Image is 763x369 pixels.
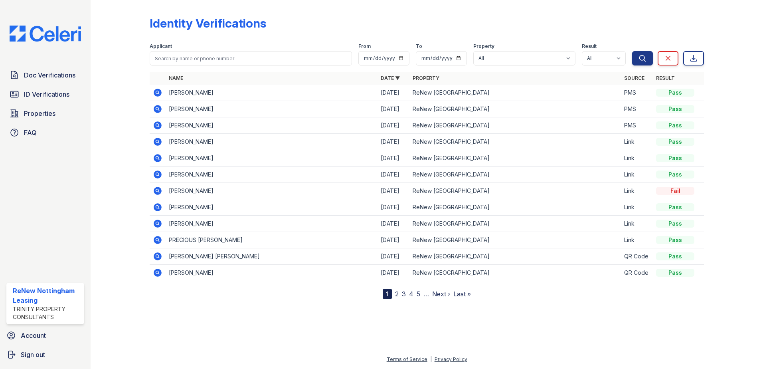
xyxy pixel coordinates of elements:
td: [PERSON_NAME] [166,265,378,281]
div: Pass [656,171,694,179]
td: [DATE] [378,101,409,117]
td: Link [621,134,653,150]
div: Pass [656,121,694,129]
td: ReNew [GEOGRAPHIC_DATA] [409,265,621,281]
td: Link [621,183,653,199]
a: Date ▼ [381,75,400,81]
input: Search by name or phone number [150,51,352,65]
td: [PERSON_NAME] [166,117,378,134]
label: To [416,43,422,50]
td: PMS [621,101,653,117]
td: ReNew [GEOGRAPHIC_DATA] [409,85,621,101]
div: Trinity Property Consultants [13,305,81,321]
td: PMS [621,85,653,101]
td: PMS [621,117,653,134]
td: [DATE] [378,265,409,281]
label: Property [473,43,494,50]
a: 4 [409,290,413,298]
td: [DATE] [378,134,409,150]
td: QR Code [621,265,653,281]
a: FAQ [6,125,84,141]
div: Identity Verifications [150,16,266,30]
td: ReNew [GEOGRAPHIC_DATA] [409,167,621,183]
div: Pass [656,105,694,113]
a: ID Verifications [6,86,84,102]
td: Link [621,167,653,183]
a: 3 [402,290,406,298]
td: [DATE] [378,216,409,232]
td: [PERSON_NAME] [166,183,378,199]
div: Pass [656,138,694,146]
span: Sign out [21,350,45,359]
span: Doc Verifications [24,70,75,80]
td: PRECIOUS [PERSON_NAME] [166,232,378,248]
td: Link [621,199,653,216]
img: CE_Logo_Blue-a8612792a0a2168367f1c8372b55b34899dd931a85d93a1a3d3e32e68fde9ad4.png [3,26,87,42]
div: Pass [656,252,694,260]
td: [PERSON_NAME] [166,134,378,150]
td: [PERSON_NAME] [166,150,378,167]
a: 5 [417,290,420,298]
td: [PERSON_NAME] [166,101,378,117]
td: [PERSON_NAME] [166,85,378,101]
td: [DATE] [378,199,409,216]
div: ReNew Nottingham Leasing [13,286,81,305]
div: Pass [656,89,694,97]
td: ReNew [GEOGRAPHIC_DATA] [409,117,621,134]
div: Pass [656,269,694,277]
a: Account [3,327,87,343]
div: Fail [656,187,694,195]
iframe: chat widget [729,337,755,361]
span: … [423,289,429,299]
label: From [358,43,371,50]
td: [DATE] [378,183,409,199]
a: Sign out [3,347,87,363]
a: Result [656,75,675,81]
td: ReNew [GEOGRAPHIC_DATA] [409,101,621,117]
td: QR Code [621,248,653,265]
a: Doc Verifications [6,67,84,83]
td: [DATE] [378,117,409,134]
td: Link [621,150,653,167]
div: Pass [656,220,694,228]
td: Link [621,216,653,232]
span: ID Verifications [24,89,69,99]
span: Properties [24,109,55,118]
div: | [430,356,432,362]
span: FAQ [24,128,37,137]
label: Result [582,43,597,50]
td: [PERSON_NAME] [166,199,378,216]
td: [DATE] [378,85,409,101]
div: Pass [656,203,694,211]
a: Next › [432,290,450,298]
label: Applicant [150,43,172,50]
td: [DATE] [378,232,409,248]
td: Link [621,232,653,248]
a: Privacy Policy [435,356,467,362]
td: ReNew [GEOGRAPHIC_DATA] [409,134,621,150]
td: ReNew [GEOGRAPHIC_DATA] [409,199,621,216]
td: ReNew [GEOGRAPHIC_DATA] [409,183,621,199]
a: Source [624,75,644,81]
a: 2 [395,290,399,298]
td: [PERSON_NAME] [PERSON_NAME] [166,248,378,265]
td: ReNew [GEOGRAPHIC_DATA] [409,248,621,265]
div: Pass [656,236,694,244]
td: [DATE] [378,248,409,265]
div: 1 [383,289,392,299]
a: Name [169,75,183,81]
td: ReNew [GEOGRAPHIC_DATA] [409,232,621,248]
a: Property [413,75,439,81]
td: ReNew [GEOGRAPHIC_DATA] [409,150,621,167]
td: [PERSON_NAME] [166,167,378,183]
a: Terms of Service [387,356,427,362]
td: ReNew [GEOGRAPHIC_DATA] [409,216,621,232]
span: Account [21,331,46,340]
a: Properties [6,105,84,121]
td: [DATE] [378,150,409,167]
a: Last » [453,290,471,298]
td: [PERSON_NAME] [166,216,378,232]
td: [DATE] [378,167,409,183]
div: Pass [656,154,694,162]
